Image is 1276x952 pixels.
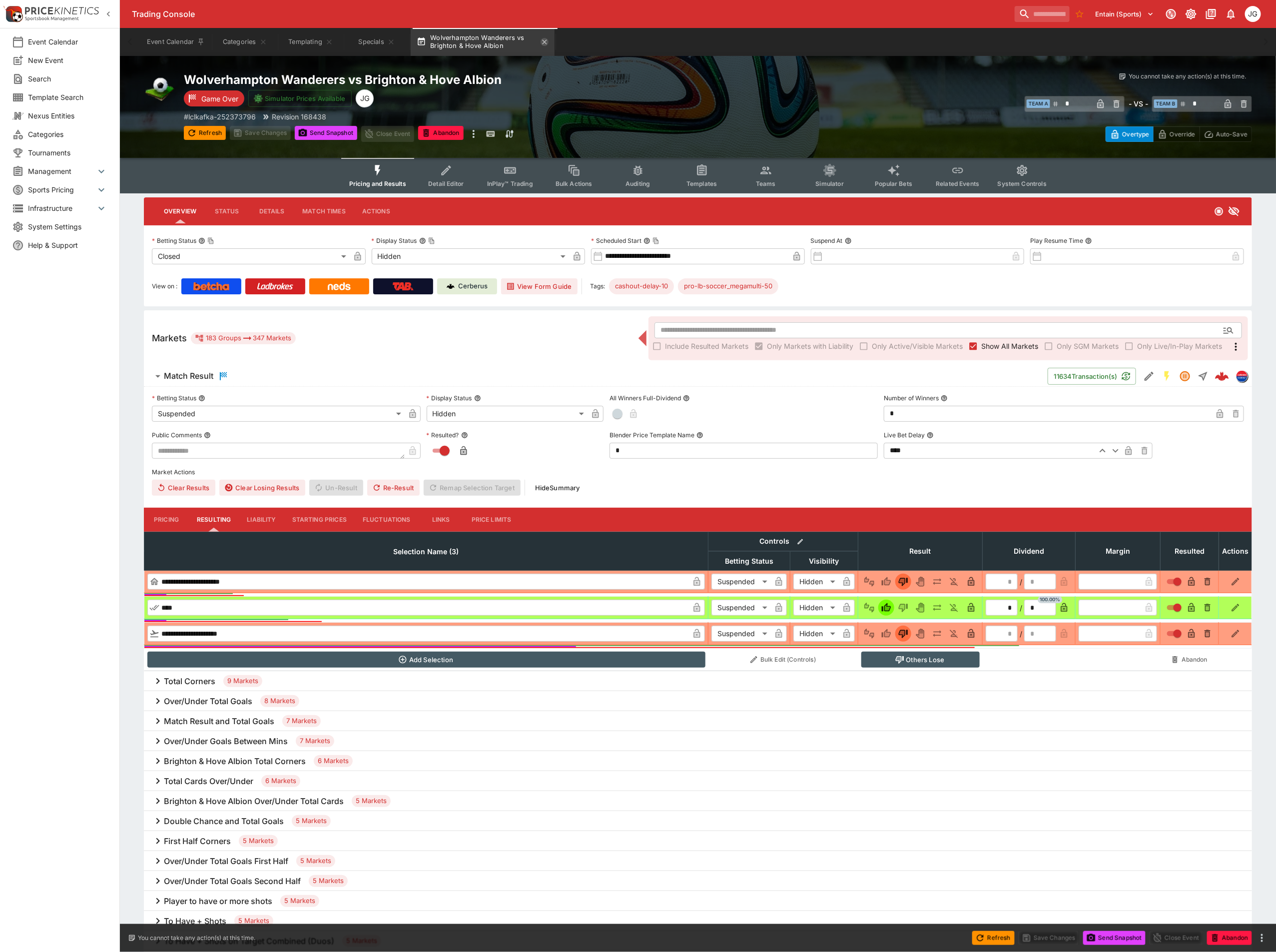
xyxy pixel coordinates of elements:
[152,480,215,496] button: Clear Results
[609,281,674,291] span: cashout-delay-10
[223,676,262,686] span: 9 Markets
[1030,236,1083,245] p: Play Resume Time
[152,332,187,344] h5: Markets
[164,816,284,827] h6: Double Chance and Total Goals
[1129,98,1148,109] h6: - VS -
[1106,126,1154,142] button: Overtype
[25,7,99,14] img: PriceKinetics
[927,432,934,439] button: Live Bet Delay
[1219,532,1252,570] th: Actions
[884,431,925,439] p: Live Bet Delay
[756,180,776,187] span: Teams
[284,508,355,532] button: Starting Prices
[372,248,570,264] div: Hidden
[164,776,253,787] h6: Total Cards Over/Under
[1170,129,1195,139] p: Override
[946,574,962,590] button: Eliminated In Play
[428,180,464,187] span: Detail Editor
[884,394,939,402] p: Number of Winners
[272,111,326,122] p: Revision 168438
[314,756,353,766] span: 6 Markets
[1162,5,1180,23] button: Connected to PK
[354,199,399,223] button: Actions
[156,199,204,223] button: Overview
[1122,129,1149,139] p: Overtype
[1214,206,1224,216] svg: Closed
[141,28,211,56] button: Event Calendar
[152,248,350,264] div: Closed
[152,431,202,439] p: Public Comments
[295,126,357,140] button: Send Snapshot
[1015,6,1070,22] input: search
[936,180,979,187] span: Related Events
[28,166,95,176] span: Management
[1076,532,1161,570] th: Margin
[349,180,406,187] span: Pricing and Results
[164,716,274,727] h6: Match Result and Total Goals
[1161,532,1219,570] th: Resulted
[1200,126,1252,142] button: Auto-Save
[875,180,912,187] span: Popular Bets
[198,237,205,244] button: Betting StatusCopy To Clipboard
[1085,237,1092,244] button: Play Resume Time
[164,696,252,707] h6: Over/Under Total Goals
[352,796,391,806] span: 5 Markets
[28,184,95,195] span: Sports Pricing
[643,237,650,244] button: Scheduled StartCopy To Clipboard
[1182,5,1200,23] button: Toggle light/dark mode
[28,110,107,121] span: Nexus Entities
[144,366,1048,386] button: Match Result
[1090,6,1160,22] button: Select Tenant
[427,431,459,439] p: Resulted?
[204,432,211,439] button: Public Comments
[686,180,717,187] span: Templates
[279,28,343,56] button: Templating
[28,147,107,158] span: Tournaments
[193,282,229,290] img: Betcha
[794,535,807,548] button: Bulk edit
[3,4,23,24] img: PriceKinetics Logo
[239,836,278,846] span: 5 Markets
[1236,370,1248,382] div: lclkafka
[152,394,196,402] p: Betting Status
[872,341,963,351] span: Only Active/Visible Markets
[280,896,319,906] span: 5 Markets
[152,406,405,422] div: Suspended
[1038,596,1063,603] span: 100.00%
[1106,126,1252,142] div: Start From
[845,237,852,244] button: Suspend At
[345,28,409,56] button: Specials
[1228,205,1240,217] svg: Hidden
[296,736,334,746] span: 7 Markets
[1207,931,1252,945] button: Abandon
[878,574,894,590] button: Win
[711,652,855,668] button: Bulk Edit (Controls)
[1237,371,1248,382] img: lclkafka
[696,432,703,439] button: Blender Price Template Name
[1137,341,1222,351] span: Only Live/In-Play Markets
[207,237,214,244] button: Copy To Clipboard
[144,508,189,532] button: Pricing
[164,736,288,747] h6: Over/Under Goals Between Mins
[419,508,464,532] button: Links
[1242,3,1264,25] button: James Gordon
[152,278,177,294] label: View on :
[678,278,778,294] div: Betting Target: cerberus
[28,92,107,102] span: Template Search
[1222,5,1240,23] button: Notifications
[652,237,659,244] button: Copy To Clipboard
[219,480,305,496] button: Clear Losing Results
[711,626,771,642] div: Suspended
[998,180,1047,187] span: System Controls
[164,796,344,807] h6: Brighton & Hove Albion Over/Under Total Cards
[28,55,107,65] span: New Event
[411,28,555,56] button: Wolverhampton Wanderers vs Brighton & Hove Albion
[708,532,858,551] th: Controls
[234,916,273,926] span: 5 Markets
[912,626,928,642] button: Void
[28,73,107,84] span: Search
[248,90,352,107] button: Simulator Prices Available
[1179,370,1191,382] svg: Suspended
[164,371,213,381] h6: Match Result
[946,626,962,642] button: Eliminated In Play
